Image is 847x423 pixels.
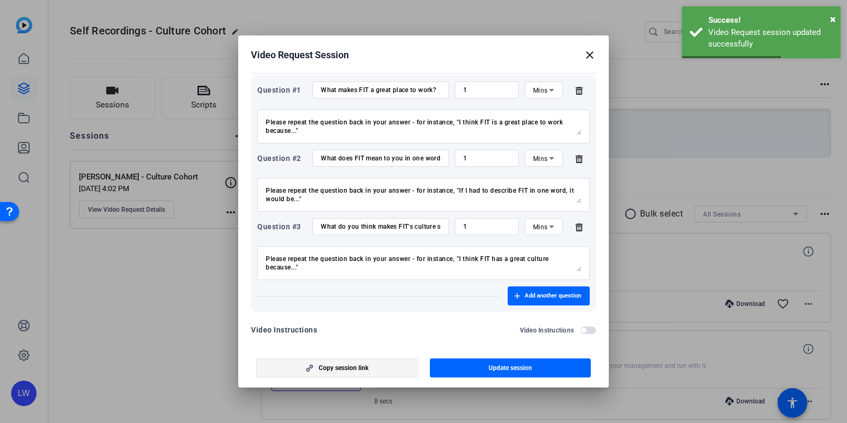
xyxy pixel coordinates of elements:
div: Question #2 [257,152,307,165]
div: Video Request Session [251,49,596,61]
div: Question #3 [257,220,307,233]
input: Time [463,86,510,94]
span: Update session [489,364,532,372]
button: Close [830,11,836,27]
div: Question #1 [257,84,307,96]
span: Mins [533,155,548,163]
span: × [830,13,836,25]
input: Time [463,154,510,163]
button: Update session [430,358,591,377]
input: Time [463,222,510,231]
button: Add another question [508,286,590,305]
button: Copy session link [256,358,418,377]
span: Add another question [525,292,581,300]
input: Enter your question here [321,154,440,163]
span: Mins [533,223,548,231]
h2: Video Instructions [520,326,574,335]
mat-icon: close [583,49,596,61]
span: Mins [533,87,548,94]
div: Video Instructions [251,323,317,336]
input: Enter your question here [321,222,440,231]
div: Success! [708,14,833,26]
input: Enter your question here [321,86,440,94]
span: Copy session link [319,364,368,372]
div: Video Request session updated successfully [708,26,833,50]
